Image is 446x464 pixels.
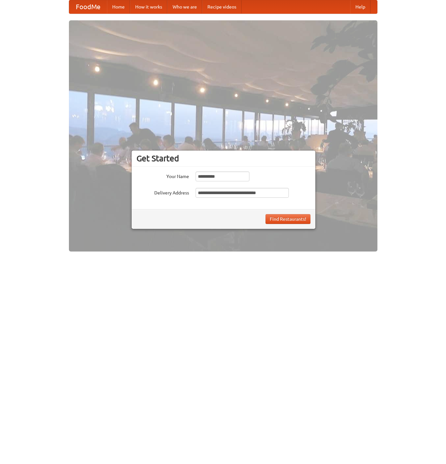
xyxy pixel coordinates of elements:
a: Home [107,0,130,13]
a: Recipe videos [202,0,242,13]
a: Who we are [167,0,202,13]
a: Help [350,0,371,13]
a: How it works [130,0,167,13]
label: Delivery Address [137,188,189,196]
label: Your Name [137,171,189,180]
a: FoodMe [69,0,107,13]
h3: Get Started [137,153,310,163]
button: Find Restaurants! [265,214,310,224]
